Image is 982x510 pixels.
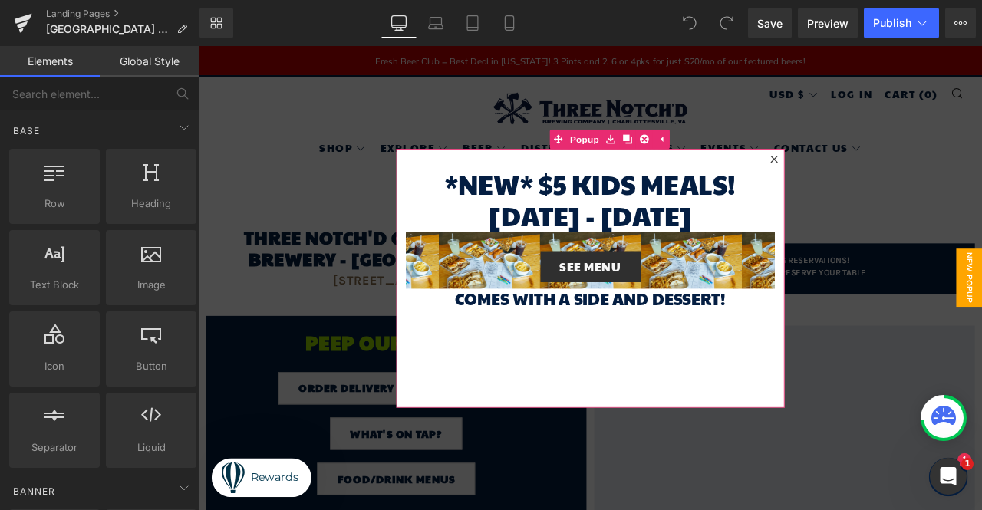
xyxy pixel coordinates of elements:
[46,23,170,35] span: [GEOGRAPHIC_DATA] - Three Notch'd Brewing | Craft Beer and Kitchen
[14,196,95,212] span: Row
[798,8,858,38] a: Preview
[14,277,95,293] span: Text Block
[436,99,478,122] span: Popup
[491,8,528,38] a: Mobile
[454,8,491,38] a: Tablet
[381,8,417,38] a: Desktop
[12,484,57,498] span: Banner
[46,8,199,20] a: Landing Pages
[930,458,967,495] iframe: Intercom live chat
[110,439,192,456] span: Liquid
[898,240,928,309] span: New Popup
[519,99,539,122] a: Delete Module
[864,8,939,38] button: Publish
[539,99,559,122] a: Expand / Collapse
[110,196,192,212] span: Heading
[12,123,41,138] span: Base
[711,8,742,38] button: Redo
[100,46,199,77] a: Global Style
[499,99,519,122] a: Clone Module
[674,8,705,38] button: Undo
[479,99,499,122] a: Save module
[428,250,501,273] span: SEE MENU
[873,17,911,29] span: Publish
[417,8,454,38] a: Laptop
[245,288,683,311] h1: comes with a side and dessert!
[110,358,192,374] span: Button
[945,8,976,38] button: More
[14,358,95,374] span: Icon
[961,458,974,470] span: 1
[807,15,849,31] span: Preview
[199,8,233,38] a: New Library
[14,439,95,456] span: Separator
[757,15,783,31] span: Save
[110,277,192,293] span: Image
[405,243,524,280] a: SEE MENU
[245,145,683,220] h1: *new* $5 Kids meals! [DATE] - [DATE]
